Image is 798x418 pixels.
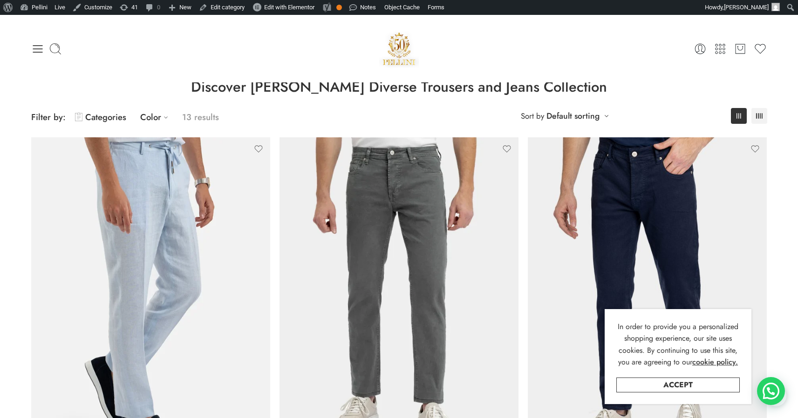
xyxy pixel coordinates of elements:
[546,109,600,122] a: Default sorting
[694,42,707,55] a: My Account
[734,42,747,55] a: Cart
[336,5,342,10] div: OK
[379,29,419,68] a: Pellini -
[724,4,769,11] span: [PERSON_NAME]
[754,42,767,55] a: Wishlist
[75,106,126,128] a: Categories
[521,108,544,124] span: Sort by
[140,106,173,128] a: Color
[692,356,738,368] a: cookie policy.
[31,111,66,123] span: Filter by:
[264,4,314,11] span: Edit with Elementor
[616,378,740,392] a: Accept
[379,29,419,68] img: Pellini
[618,321,738,368] span: In order to provide you a personalized shopping experience, our site uses cookies. By continuing ...
[182,106,219,128] p: 13 results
